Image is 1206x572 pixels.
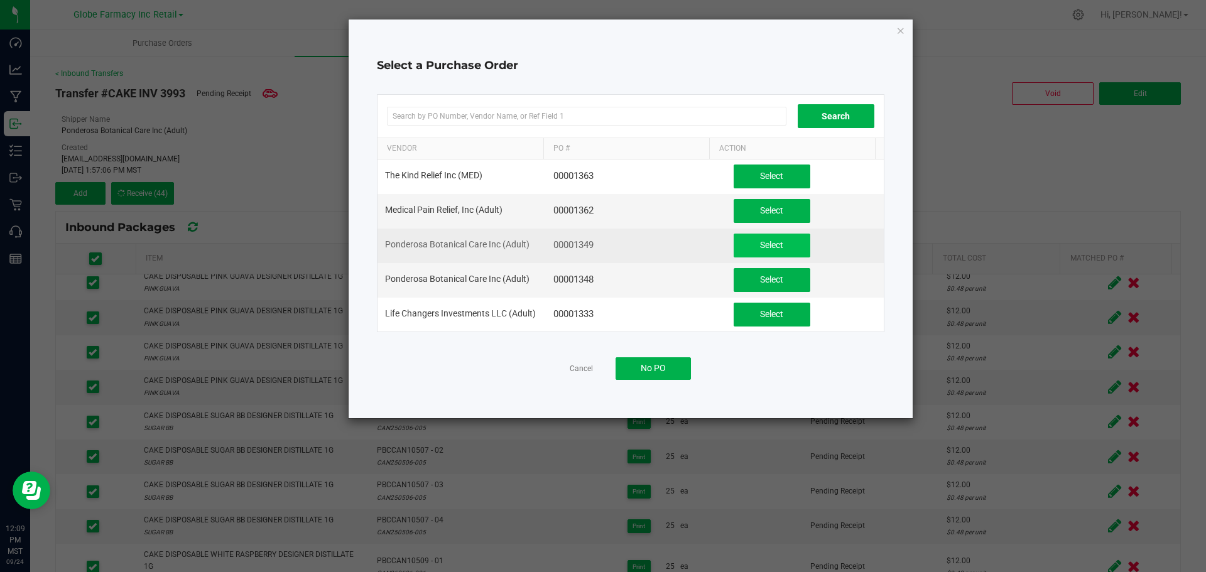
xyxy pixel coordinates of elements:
input: Search by PO Number, Vendor Name, or Ref Field 1 [387,107,786,126]
a: Cancel [570,364,593,374]
span: Life Changers Investments LLC (Adult) [385,308,536,318]
div: 00001333 [553,308,707,320]
span: Search [822,111,850,121]
span: No PO [641,363,666,373]
span: Ponderosa Botanical Care Inc (Adult) [385,274,530,284]
button: Select [734,199,810,223]
h4: Select a Purchase Order [377,58,884,74]
span: The Kind Relief Inc (MED) [385,170,482,180]
button: Select [734,303,810,326]
span: Medical Pain Relief, Inc (Adult) [385,205,503,215]
span: Select [760,309,783,319]
div: 00001362 [553,205,707,217]
button: No PO [616,357,691,380]
span: Vendor [387,144,416,153]
span: Select [760,171,783,181]
button: Select [734,165,810,188]
button: Select [734,234,810,257]
span: Ponderosa Botanical Care Inc (Adult) [385,239,530,249]
iframe: Resource center [13,472,50,509]
button: Search [798,104,874,128]
span: Action [719,144,746,153]
span: Select [760,205,783,215]
div: 00001349 [553,239,707,251]
button: Select [734,268,810,292]
span: Select [760,274,783,284]
span: Select [760,240,783,250]
div: 00001363 [553,170,707,182]
span: PO # [553,144,570,153]
div: 00001348 [553,274,707,286]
